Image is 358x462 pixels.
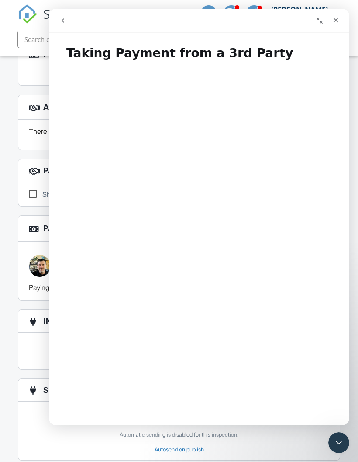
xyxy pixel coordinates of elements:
[29,255,51,277] img: matt.jpg
[17,31,323,48] input: Search everything...
[18,95,340,120] h3: Agreements
[29,126,329,136] p: There are no inspection agreements.
[120,431,238,438] a: Automatic sending is disabled for this inspection.
[29,283,67,292] span: Paying out $
[328,432,349,453] iframe: Intercom live chat
[29,189,174,199] label: Show Partnership Offers
[18,159,340,182] h3: Partnerships
[43,4,115,23] span: SPECTORA
[18,4,37,24] img: The Best Home Inspection Software - Spectora
[155,446,204,453] a: Autosend on publish
[49,9,349,425] iframe: Intercom live chat
[271,5,328,14] div: [PERSON_NAME]
[18,379,340,402] h3: Secure 24
[18,12,115,30] a: SPECTORA
[18,310,340,332] h3: InterNACHI BuyBack
[18,216,340,241] h3: Pay Splits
